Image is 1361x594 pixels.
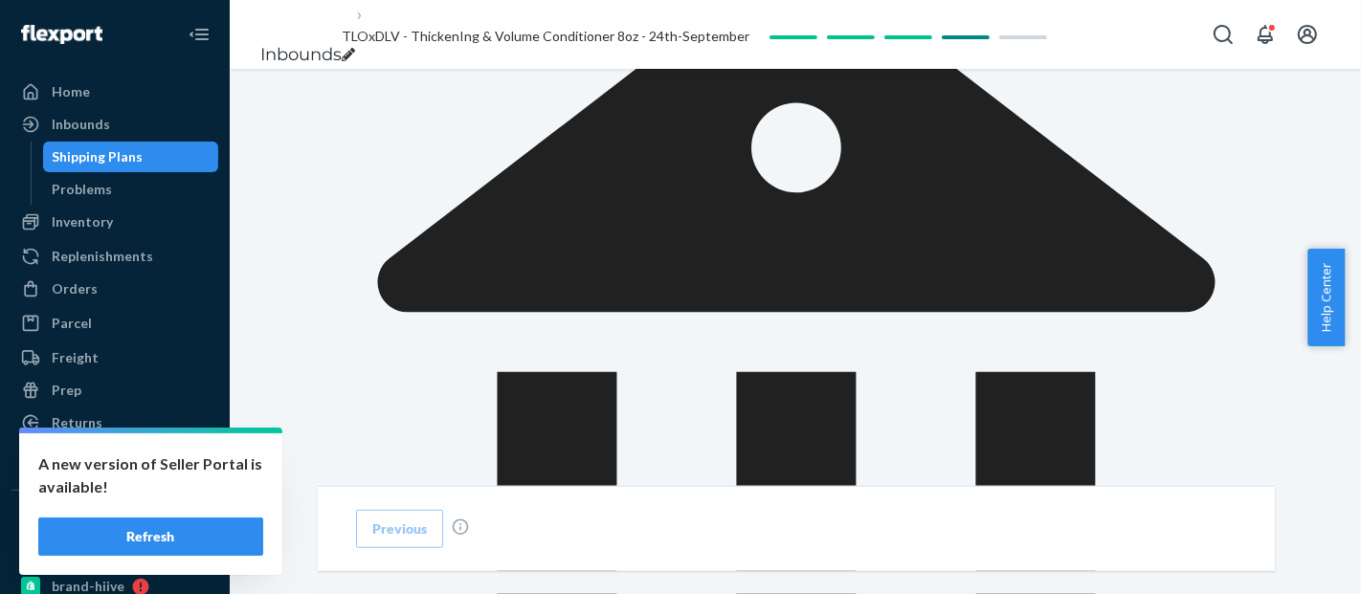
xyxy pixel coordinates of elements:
[52,279,98,298] div: Orders
[38,452,263,498] p: A new version of Seller Portal is available!
[11,442,218,473] a: Reporting
[356,510,443,548] button: Previous
[11,407,218,438] a: Returns
[52,314,92,333] div: Parcel
[11,342,218,373] a: Freight
[11,274,218,304] a: Orders
[1288,15,1327,54] button: Open account menu
[53,180,113,199] div: Problems
[260,44,342,65] a: Inbounds
[11,207,218,237] a: Inventory
[52,413,102,432] div: Returns
[1204,15,1242,54] button: Open Search Box
[53,147,144,166] div: Shipping Plans
[38,517,263,556] button: Refresh
[11,77,218,107] a: Home
[52,381,81,400] div: Prep
[180,15,218,54] button: Close Navigation
[38,13,107,31] span: Support
[43,142,219,172] a: Shipping Plans
[21,25,102,44] img: Flexport logo
[1246,15,1284,54] button: Open notifications
[11,241,218,272] a: Replenishments
[52,247,153,266] div: Replenishments
[1307,249,1345,346] button: Help Center
[43,174,219,205] a: Problems
[52,82,90,101] div: Home
[11,109,218,140] a: Inbounds
[52,115,110,134] div: Inbounds
[342,28,749,44] span: TLOxDLV - ThickenIng & Volume Conditioner 8oz - 24th-September
[11,308,218,339] a: Parcel
[52,348,99,367] div: Freight
[11,506,218,537] button: Integrations
[52,212,113,231] div: Inventory
[11,375,218,406] a: Prep
[11,539,218,569] a: boldify-gma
